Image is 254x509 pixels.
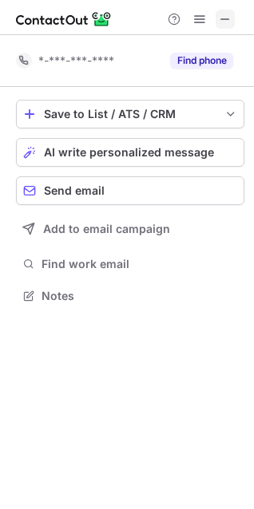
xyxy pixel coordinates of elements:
[44,108,216,120] div: Save to List / ATS / CRM
[42,257,238,271] span: Find work email
[16,100,244,128] button: save-profile-one-click
[16,215,244,243] button: Add to email campaign
[44,146,214,159] span: AI write personalized message
[170,53,233,69] button: Reveal Button
[43,223,170,235] span: Add to email campaign
[16,138,244,167] button: AI write personalized message
[44,184,105,197] span: Send email
[16,253,244,275] button: Find work email
[42,289,238,303] span: Notes
[16,285,244,307] button: Notes
[16,10,112,29] img: ContactOut v5.3.10
[16,176,244,205] button: Send email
